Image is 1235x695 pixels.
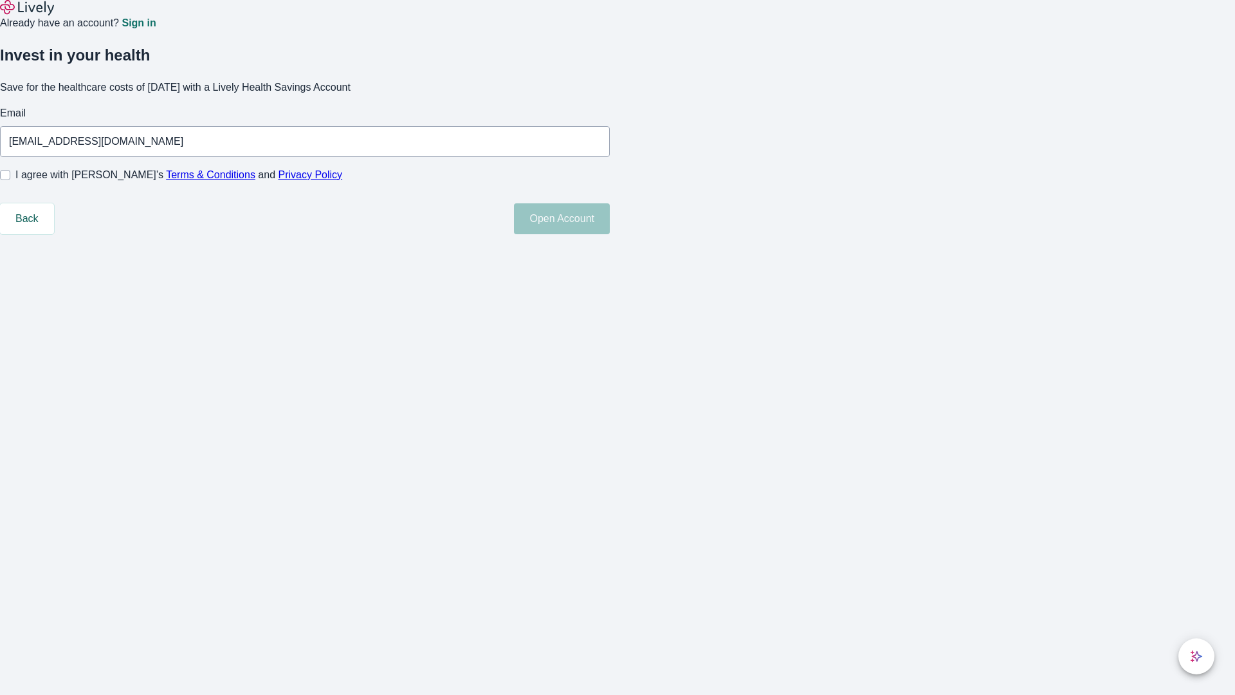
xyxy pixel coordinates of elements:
button: chat [1178,638,1214,674]
a: Privacy Policy [279,169,343,180]
a: Sign in [122,18,156,28]
svg: Lively AI Assistant [1190,650,1203,663]
span: I agree with [PERSON_NAME]’s and [15,167,342,183]
a: Terms & Conditions [166,169,255,180]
